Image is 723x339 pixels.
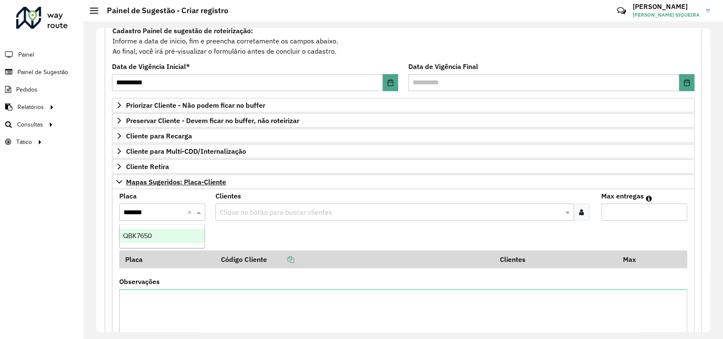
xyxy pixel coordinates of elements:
[112,25,694,57] div: Informe a data de inicio, fim e preencha corretamente os campos abaixo. Ao final, você irá pré-vi...
[16,85,37,94] span: Pedidos
[612,2,631,20] a: Contato Rápido
[494,250,617,268] th: Clientes
[112,113,694,128] a: Preservar Cliente - Devem ficar no buffer, não roteirizar
[16,138,32,147] span: Tático
[17,103,44,112] span: Relatórios
[633,3,700,11] h3: [PERSON_NAME]
[112,61,190,72] label: Data de Vigência Inicial
[633,11,700,19] span: [PERSON_NAME] SIQUEIRA
[126,148,246,155] span: Cliente para Multi-CDD/Internalização
[119,276,160,287] label: Observações
[112,175,694,189] a: Mapas Sugeridos: Placa-Cliente
[126,132,192,139] span: Cliente para Recarga
[119,224,205,248] ng-dropdown-panel: Options list
[98,6,228,15] h2: Painel de Sugestão - Criar registro
[383,74,398,91] button: Choose Date
[112,159,694,174] a: Cliente Retira
[126,178,226,185] span: Mapas Sugeridos: Placa-Cliente
[112,98,694,112] a: Priorizar Cliente - Não podem ficar no buffer
[215,250,494,268] th: Código Cliente
[646,195,652,202] em: Máximo de clientes que serão colocados na mesma rota com os clientes informados
[112,26,253,35] strong: Cadastro Painel de sugestão de roteirização:
[617,250,651,268] th: Max
[187,207,195,217] span: Clear all
[126,117,299,124] span: Preservar Cliente - Devem ficar no buffer, não roteirizar
[112,129,694,143] a: Cliente para Recarga
[601,191,644,201] label: Max entregas
[119,250,215,268] th: Placa
[267,255,294,264] a: Copiar
[215,191,241,201] label: Clientes
[119,191,137,201] label: Placa
[17,68,68,77] span: Painel de Sugestão
[679,74,694,91] button: Choose Date
[112,144,694,158] a: Cliente para Multi-CDD/Internalização
[408,61,478,72] label: Data de Vigência Final
[18,50,34,59] span: Painel
[126,102,265,109] span: Priorizar Cliente - Não podem ficar no buffer
[17,120,43,129] span: Consultas
[126,163,169,170] span: Cliente Retira
[123,232,152,239] span: QBK7650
